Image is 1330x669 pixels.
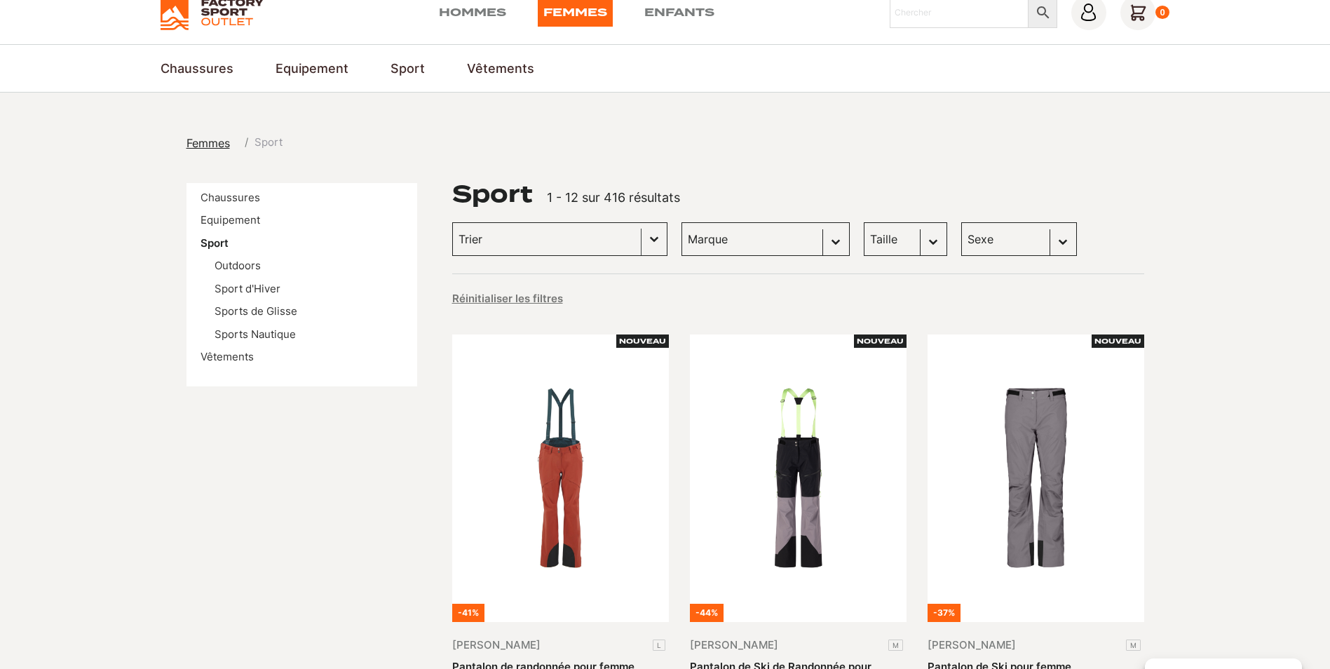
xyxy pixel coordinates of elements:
a: Sports Nautique [215,327,296,341]
button: Réinitialiser les filtres [452,292,563,306]
button: Basculer la liste [642,223,667,255]
a: Vêtements [467,59,534,78]
a: Equipement [201,213,260,227]
h1: Sport [452,183,533,205]
div: 0 [1155,6,1170,20]
a: Femmes [186,135,238,151]
a: Outdoors [215,259,261,272]
a: Sport d'Hiver [215,282,280,295]
a: Sport [391,59,425,78]
span: Femmes [186,136,230,150]
nav: breadcrumbs [186,135,283,151]
a: Chaussures [201,191,260,204]
a: Sport [201,236,229,250]
a: Vêtements [201,350,254,363]
a: Chaussures [161,59,233,78]
span: 1 - 12 sur 416 résultats [547,190,680,205]
a: Sports de Glisse [215,304,297,318]
input: Trier [459,230,635,248]
span: Sport [255,135,283,151]
a: Equipement [276,59,348,78]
